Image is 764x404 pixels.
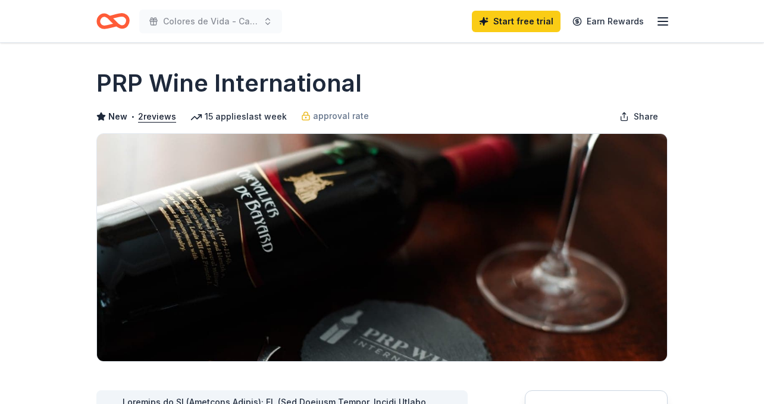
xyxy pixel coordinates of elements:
[139,10,282,33] button: Colores de Vida - Casa de la Familia Gala
[108,109,127,124] span: New
[97,134,667,361] img: Image for PRP Wine International
[472,11,561,32] a: Start free trial
[313,109,369,123] span: approval rate
[634,109,658,124] span: Share
[301,109,369,123] a: approval rate
[131,112,135,121] span: •
[163,14,258,29] span: Colores de Vida - Casa de la Familia Gala
[138,109,176,124] button: 2reviews
[96,67,362,100] h1: PRP Wine International
[190,109,287,124] div: 15 applies last week
[565,11,651,32] a: Earn Rewards
[610,105,668,129] button: Share
[96,7,130,35] a: Home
